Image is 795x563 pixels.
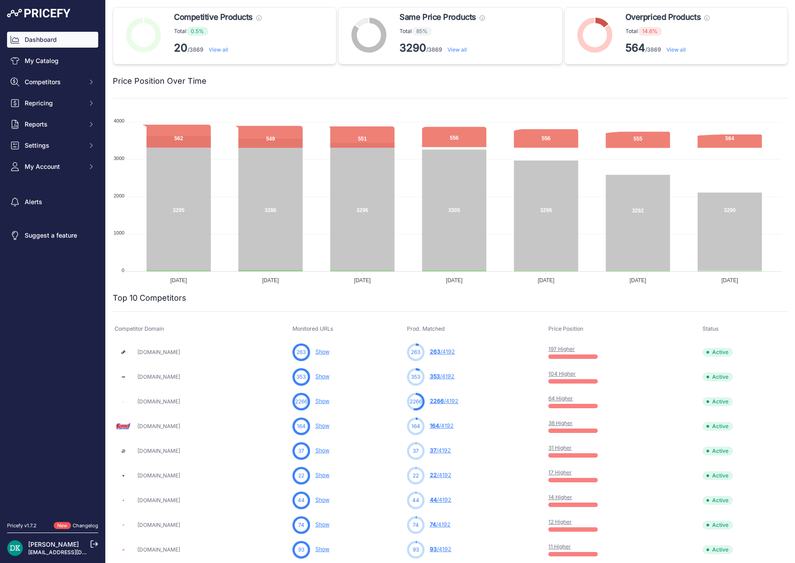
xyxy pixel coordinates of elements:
a: My Catalog [7,53,98,69]
a: Suggest a feature [7,227,98,243]
button: Settings [7,138,98,153]
a: 74/4192 [430,521,451,528]
span: 22 [413,472,419,480]
a: Show [315,521,329,528]
a: 2266/4192 [430,398,459,404]
a: View all [209,46,228,53]
span: Active [703,397,733,406]
span: 14.6% [638,27,662,36]
span: 37 [413,447,419,455]
span: 37 [430,447,436,454]
span: 85% [412,27,432,36]
a: 44/4192 [430,496,451,503]
span: Active [703,521,733,529]
button: Reports [7,116,98,132]
span: 263 [296,348,306,356]
h2: Price Position Over Time [113,75,207,87]
a: [PERSON_NAME] [28,541,79,548]
strong: 3290 [399,41,426,54]
span: Active [703,422,733,431]
a: [DOMAIN_NAME] [137,497,180,503]
a: 22/4192 [430,472,451,478]
a: 104 Higher [548,370,576,377]
a: 93/4192 [430,546,451,552]
a: View all [666,46,686,53]
div: Pricefy v1.7.2 [7,522,37,529]
img: Pricefy Logo [7,9,70,18]
span: Competitive Products [174,11,253,23]
span: 164 [430,422,439,429]
a: [DOMAIN_NAME] [137,398,180,405]
tspan: [DATE] [446,277,462,283]
a: View all [447,46,467,53]
a: Dashboard [7,32,98,48]
a: [DOMAIN_NAME] [137,522,180,528]
span: 0.5% [186,27,208,36]
p: Total [174,27,262,36]
span: Active [703,447,733,455]
tspan: 2000 [114,193,124,198]
a: Show [315,546,329,552]
span: 74 [430,521,436,528]
a: 17 Higher [548,469,572,476]
a: 263/4192 [430,348,455,355]
a: [EMAIL_ADDRESS][DOMAIN_NAME] [28,549,120,556]
p: /3869 [625,41,710,55]
p: /3869 [174,41,262,55]
span: Active [703,471,733,480]
a: Show [315,472,329,478]
span: Status [703,325,719,332]
a: [DOMAIN_NAME] [137,447,180,454]
a: Show [315,422,329,429]
a: 353/4192 [430,373,455,380]
a: [DOMAIN_NAME] [137,349,180,355]
span: 44 [298,496,305,504]
a: Changelog [73,522,98,529]
span: 353 [296,373,306,381]
span: 22 [298,472,304,480]
tspan: 3000 [114,156,124,161]
span: 353 [430,373,440,380]
span: 93 [413,546,419,554]
span: Reports [25,120,82,129]
span: 2266 [430,398,444,404]
a: 14 Higher [548,494,572,500]
strong: 564 [625,41,645,54]
tspan: [DATE] [629,277,646,283]
a: Alerts [7,194,98,210]
tspan: [DATE] [538,277,555,283]
span: Overpriced Products [625,11,701,23]
span: Active [703,545,733,554]
span: 44 [412,496,419,504]
span: 353 [411,373,420,381]
span: 37 [298,447,304,455]
span: 22 [430,472,437,478]
span: 164 [297,422,306,430]
a: 31 Higher [548,444,572,451]
span: New [54,522,71,529]
tspan: [DATE] [170,277,187,283]
button: Competitors [7,74,98,90]
span: Competitor Domain [115,325,164,332]
span: Same Price Products [399,11,476,23]
button: My Account [7,159,98,175]
span: Prod. Matched [407,325,445,332]
span: Active [703,348,733,357]
tspan: [DATE] [721,277,738,283]
strong: 20 [174,41,188,54]
h2: Top 10 Competitors [113,292,186,304]
a: 11 Higher [548,543,571,550]
a: [DOMAIN_NAME] [137,472,180,479]
a: Show [315,496,329,503]
nav: Sidebar [7,32,98,511]
tspan: 1000 [114,230,124,235]
a: Show [315,373,329,380]
span: Active [703,496,733,505]
span: 74 [413,521,419,529]
tspan: 4000 [114,118,124,123]
a: 12 Higher [548,518,572,525]
span: 2266 [295,398,307,406]
span: My Account [25,162,82,171]
span: Active [703,373,733,381]
a: 197 Higher [548,346,575,352]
